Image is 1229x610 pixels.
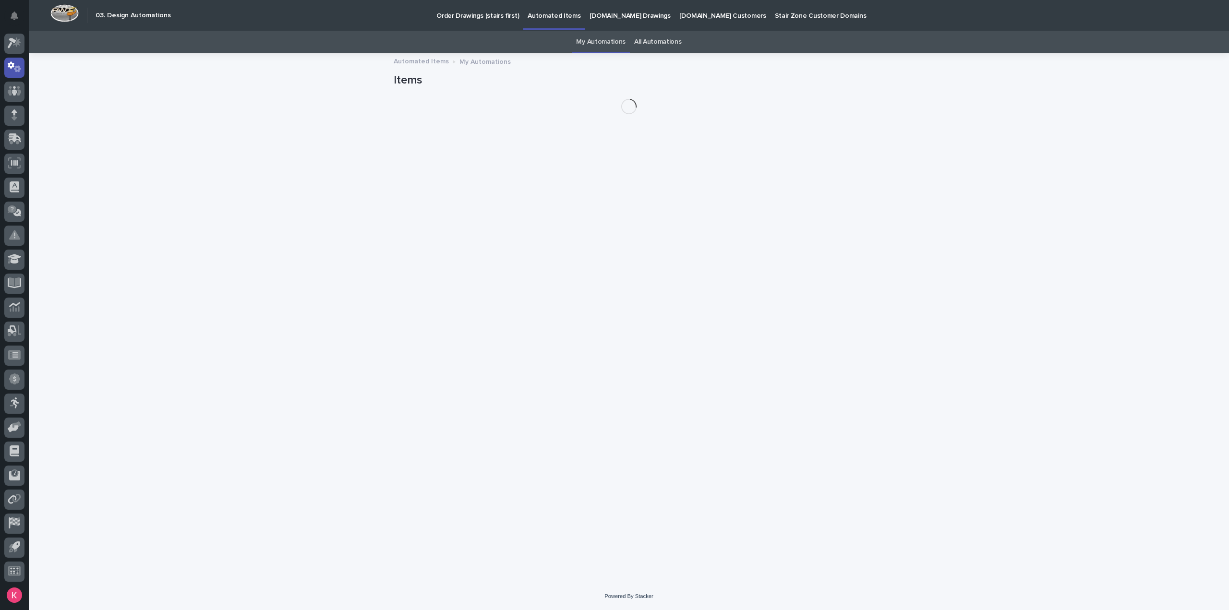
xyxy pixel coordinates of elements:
a: Powered By Stacker [604,593,653,599]
h1: Items [394,73,864,87]
img: Workspace Logo [50,4,79,22]
button: Notifications [4,6,24,26]
h2: 03. Design Automations [96,12,171,20]
div: Notifications [12,12,24,27]
a: My Automations [576,31,626,53]
p: My Automations [459,56,511,66]
button: users-avatar [4,585,24,605]
a: All Automations [634,31,681,53]
a: Automated Items [394,55,449,66]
